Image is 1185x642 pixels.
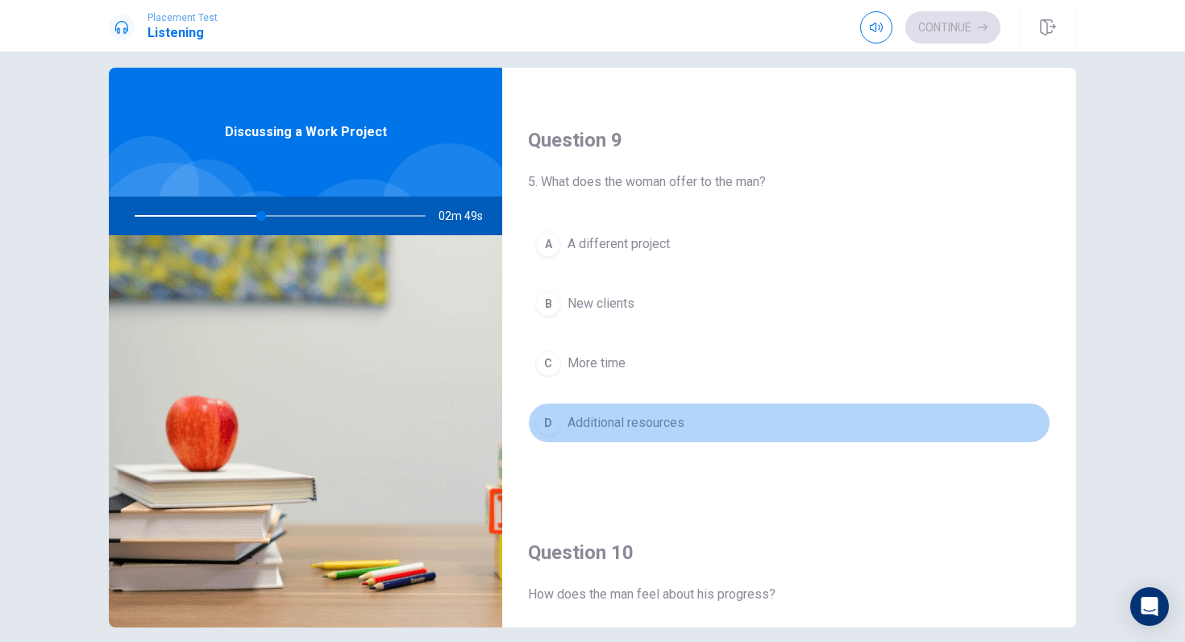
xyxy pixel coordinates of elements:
[528,403,1050,443] button: DAdditional resources
[568,354,626,373] span: More time
[528,540,1050,565] h4: Question 10
[568,413,684,433] span: Additional resources
[1130,587,1169,626] div: Open Intercom Messenger
[528,284,1050,324] button: BNew clients
[225,122,387,142] span: Discussing a Work Project
[528,585,1050,604] span: How does the man feel about his progress?
[568,234,670,254] span: A different project
[528,343,1050,383] button: CMore time
[148,23,218,43] h1: Listening
[535,231,561,257] div: A
[528,127,1050,153] h4: Question 9
[535,291,561,317] div: B
[535,350,561,376] div: C
[528,172,1050,192] span: 5. What does the woman offer to the man?
[535,410,561,436] div: D
[148,12,218,23] span: Placement Test
[109,235,502,628] img: Discussing a Work Project
[568,294,634,313] span: New clients
[528,224,1050,264] button: AA different project
[439,197,496,235] span: 02m 49s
